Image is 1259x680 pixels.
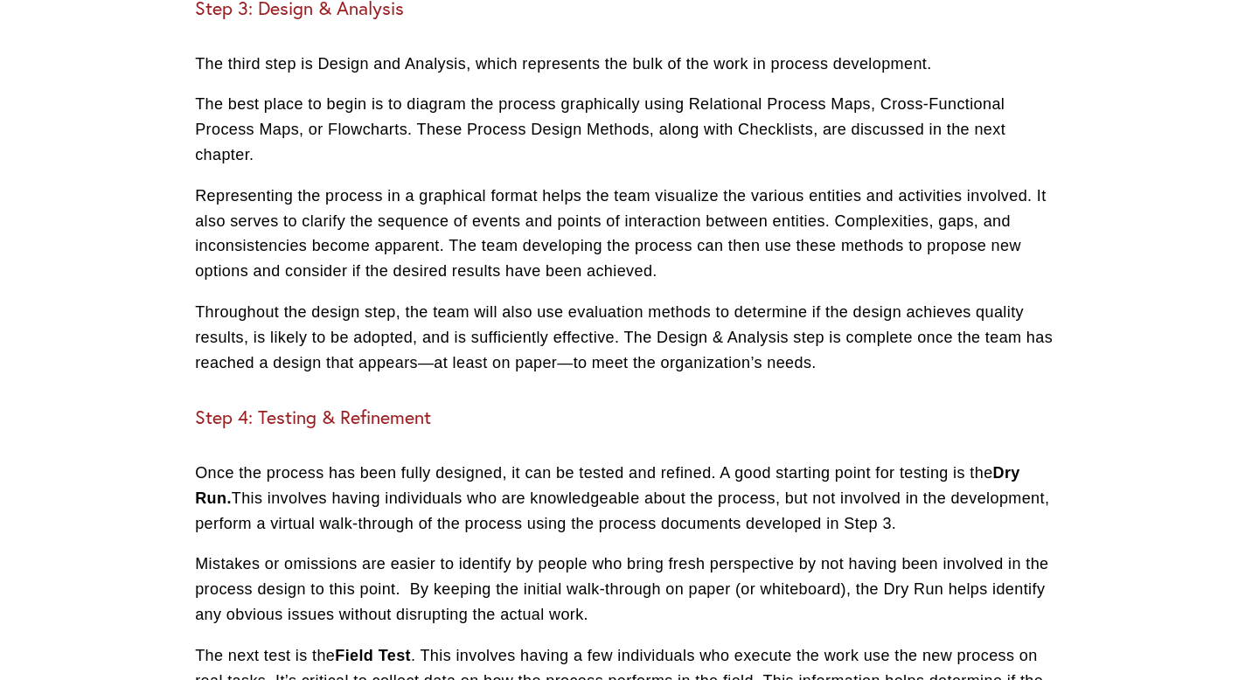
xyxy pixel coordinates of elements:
[195,52,1064,77] p: The third step is Design and Analysis, which represents the bulk of the work in process development.
[195,300,1064,375] p: Throughout the design step, the team will also use evaluation methods to determine if the design ...
[195,92,1064,167] p: The best place to begin is to diagram the process graphically using Relational Process Maps, Cros...
[195,461,1064,536] p: Once the process has been fully designed, it can be tested and refined. A good starting point for...
[195,552,1064,627] p: Mistakes or omissions are easier to identify by people who bring fresh perspective by not having ...
[195,406,1064,429] h3: Step 4: Testing & Refinement
[195,464,1025,507] strong: Dry Run.
[195,184,1064,284] p: Representing the process in a graphical format helps the team visualize the various entities and ...
[335,647,411,664] strong: Field Test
